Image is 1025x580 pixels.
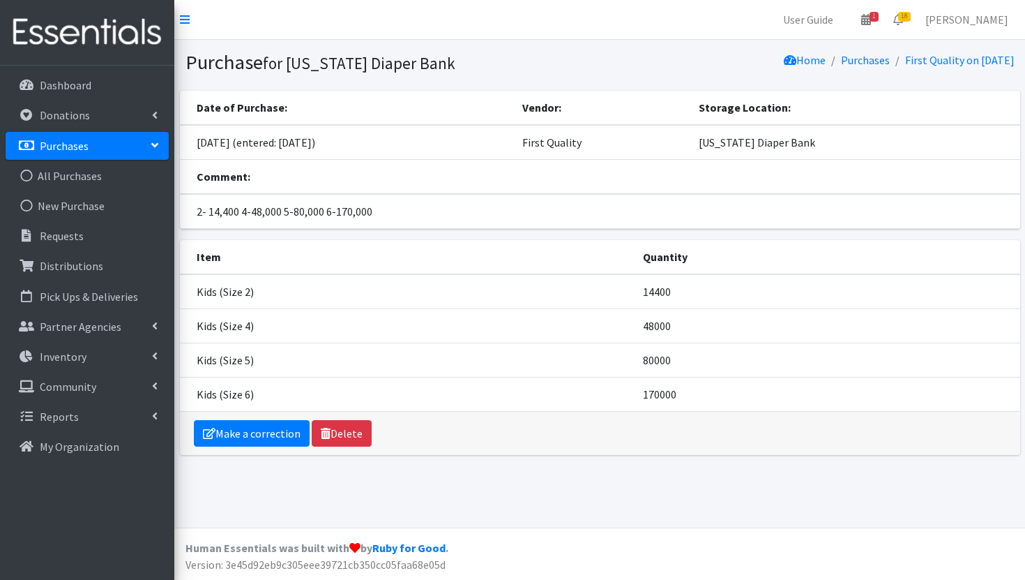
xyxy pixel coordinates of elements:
span: Version: 3e45d92eb9c305eee39721cb350cc05faa68e05d [185,558,446,572]
th: Comment: [180,160,1020,194]
p: Donations [40,108,90,122]
td: 80000 [635,343,1020,377]
a: Community [6,373,169,401]
a: [PERSON_NAME] [914,6,1019,34]
th: Quantity [635,240,1020,274]
a: All Purchases [6,162,169,190]
a: Reports [6,403,169,431]
a: Distributions [6,252,169,280]
td: [US_STATE] Diaper Bank [690,125,1019,160]
span: 18 [898,12,911,22]
a: First Quality on [DATE] [905,53,1015,67]
a: Delete [312,420,372,447]
a: User Guide [772,6,844,34]
a: Requests [6,222,169,250]
strong: Human Essentials was built with by . [185,541,448,555]
p: Pick Ups & Deliveries [40,290,138,304]
a: 18 [882,6,914,34]
th: Storage Location: [690,91,1019,125]
td: 48000 [635,308,1020,343]
th: Date of Purchase: [180,91,514,125]
td: 2- 14,400 4-48,000 5-80,000 6-170,000 [180,194,1020,229]
a: Pick Ups & Deliveries [6,283,169,311]
span: 1 [870,12,879,22]
td: 14400 [635,274,1020,309]
a: Donations [6,101,169,129]
p: Reports [40,410,79,424]
a: 1 [850,6,882,34]
p: Partner Agencies [40,320,121,334]
a: Purchases [6,132,169,160]
p: Inventory [40,350,86,364]
a: Partner Agencies [6,313,169,341]
a: Make a correction [194,420,310,447]
td: Kids (Size 4) [180,308,635,343]
a: My Organization [6,433,169,461]
th: Vendor: [514,91,691,125]
p: Purchases [40,139,89,153]
p: Dashboard [40,78,91,92]
td: Kids (Size 2) [180,274,635,309]
td: Kids (Size 5) [180,343,635,377]
img: HumanEssentials [6,9,169,56]
a: Purchases [841,53,890,67]
td: First Quality [514,125,691,160]
td: [DATE] (entered: [DATE]) [180,125,514,160]
small: for [US_STATE] Diaper Bank [263,53,455,73]
a: New Purchase [6,192,169,220]
td: 170000 [635,377,1020,411]
td: Kids (Size 6) [180,377,635,411]
a: Inventory [6,343,169,371]
a: Home [784,53,826,67]
p: Community [40,380,96,394]
a: Ruby for Good [372,541,446,555]
a: Dashboard [6,71,169,99]
h1: Purchase [185,50,595,75]
p: Distributions [40,259,103,273]
p: My Organization [40,440,119,454]
th: Item [180,240,635,274]
p: Requests [40,229,84,243]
